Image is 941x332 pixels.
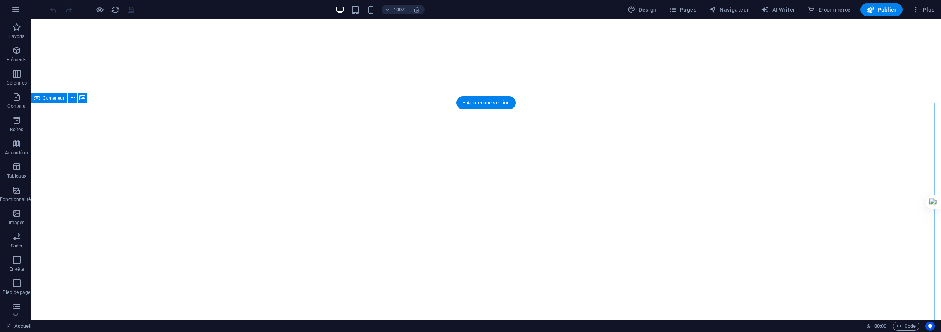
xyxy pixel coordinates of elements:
[43,96,64,100] span: Conteneur
[7,103,26,109] p: Contenu
[10,126,23,133] p: Boîtes
[804,3,854,16] button: E-commerce
[867,6,896,14] span: Publier
[893,322,919,331] button: Code
[111,5,120,14] button: reload
[456,96,516,109] div: + Ajouter une section
[761,6,795,14] span: AI Writer
[5,150,28,156] p: Accordéon
[709,6,749,14] span: Navigateur
[866,322,887,331] h6: Durée de la session
[393,5,406,14] h6: 100%
[912,6,934,14] span: Plus
[7,80,27,86] p: Colonnes
[706,3,752,16] button: Navigateur
[9,33,24,40] p: Favoris
[896,322,916,331] span: Code
[666,3,699,16] button: Pages
[95,5,104,14] button: Cliquez ici pour quitter le mode Aperçu et poursuivre l'édition.
[9,266,24,272] p: En-tête
[807,6,851,14] span: E-commerce
[6,322,31,331] a: Cliquez pour annuler la sélection. Double-cliquez pour ouvrir Pages.
[3,289,30,296] p: Pied de page
[669,6,696,14] span: Pages
[11,243,23,249] p: Slider
[625,3,660,16] div: Design (Ctrl+Alt+Y)
[111,5,120,14] i: Actualiser la page
[860,3,903,16] button: Publier
[9,220,25,226] p: Images
[925,322,935,331] button: Usercentrics
[628,6,657,14] span: Design
[7,57,26,63] p: Éléments
[7,173,26,179] p: Tableaux
[758,3,798,16] button: AI Writer
[625,3,660,16] button: Design
[909,3,938,16] button: Plus
[413,6,420,13] i: Lors du redimensionnement, ajuster automatiquement le niveau de zoom en fonction de l'appareil sé...
[382,5,409,14] button: 100%
[880,323,881,329] span: :
[874,322,886,331] span: 00 00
